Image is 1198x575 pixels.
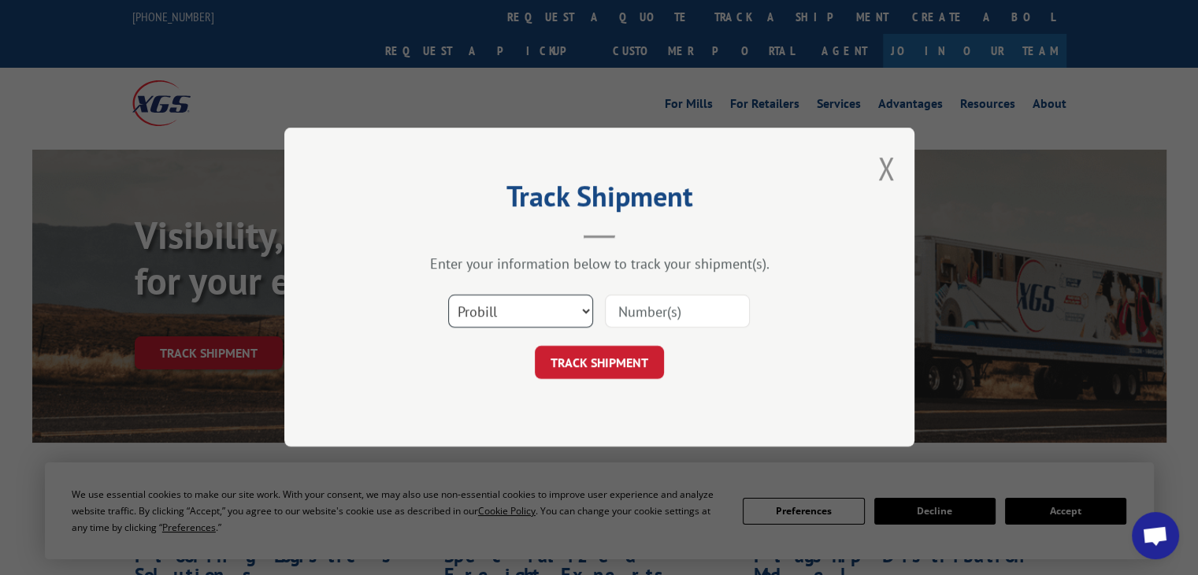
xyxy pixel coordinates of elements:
[605,295,750,328] input: Number(s)
[877,147,895,189] button: Close modal
[1132,512,1179,559] div: Open chat
[535,347,664,380] button: TRACK SHIPMENT
[363,185,836,215] h2: Track Shipment
[363,255,836,273] div: Enter your information below to track your shipment(s).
